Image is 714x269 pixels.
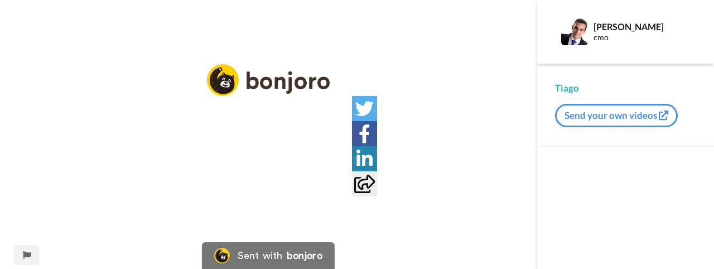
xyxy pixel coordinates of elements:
img: Bonjoro Logo [214,248,230,263]
div: Tiago [555,81,696,95]
div: [PERSON_NAME] [594,21,696,32]
img: logo_full.png [207,64,330,96]
button: Send your own videos [555,104,678,127]
div: cmo [594,33,696,42]
div: Sent with [238,251,282,261]
div: bonjoro [287,251,322,261]
a: Bonjoro LogoSent withbonjoro [202,242,335,269]
img: Profile Image [561,18,588,45]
